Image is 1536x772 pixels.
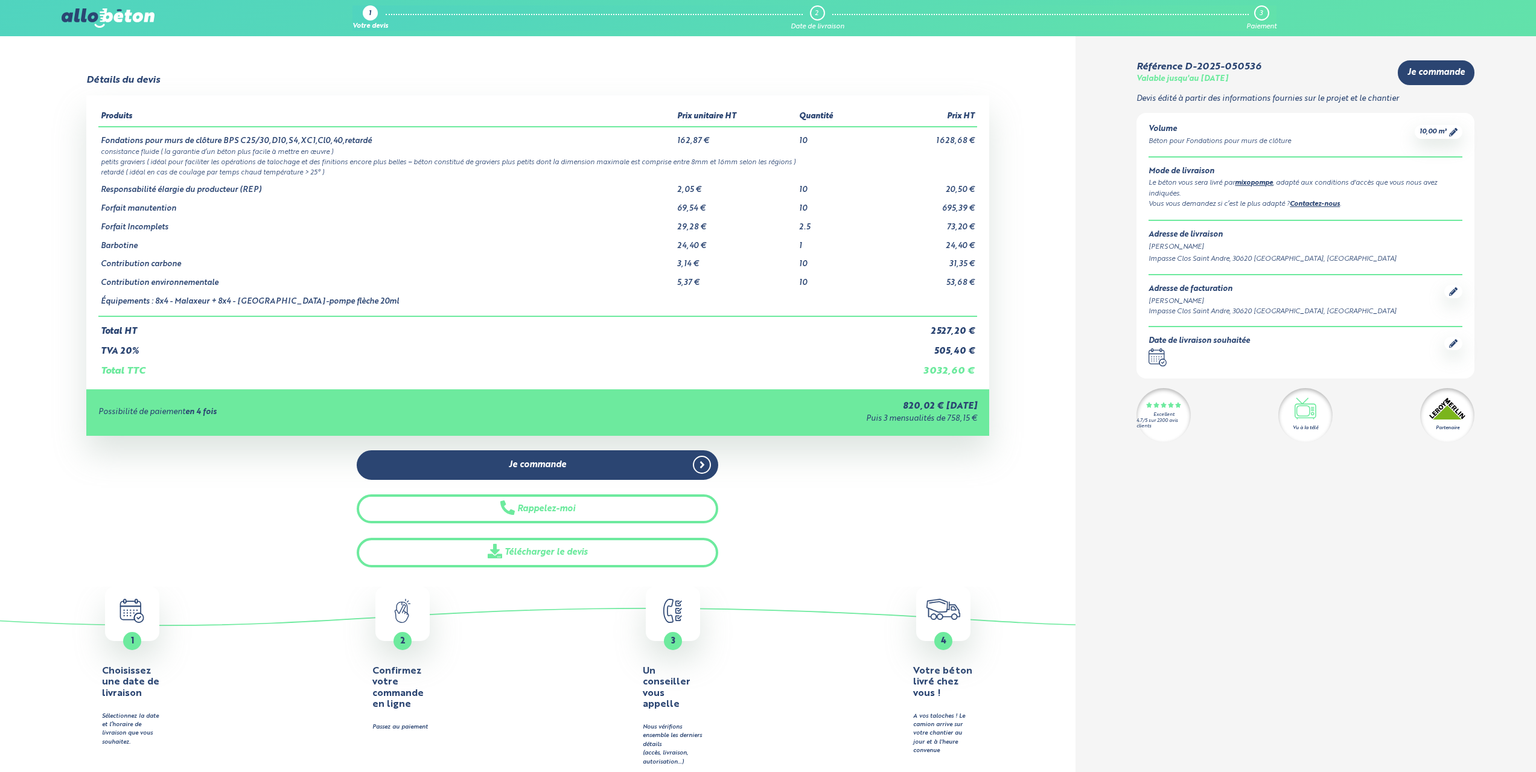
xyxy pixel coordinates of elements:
td: Équipements : 8x4 - Malaxeur + 8x4 - [GEOGRAPHIC_DATA]-pompe flèche 20ml [98,288,675,317]
div: Mode de livraison [1149,167,1462,176]
span: 3 [671,637,675,645]
button: 3 Un conseiller vous appelle Nous vérifions ensemble les derniers détails(accès, livraison, autor... [541,587,805,767]
td: 3 032,60 € [870,356,977,377]
td: 505,40 € [870,337,977,357]
td: 695,39 € [870,195,977,214]
div: Vous vous demandez si c’est le plus adapté ? . [1149,199,1462,210]
div: 4.7/5 sur 2300 avis clients [1136,418,1191,429]
div: Détails du devis [86,75,160,86]
div: Passez au paiement [372,723,433,732]
td: 10 [797,176,870,195]
div: Impasse Clos Saint Andre, 30620 [GEOGRAPHIC_DATA], [GEOGRAPHIC_DATA] [1149,307,1397,317]
div: Référence D-2025-050536 [1136,62,1261,72]
td: petits graviers ( idéal pour faciliter les opérations de talochage et des finitions encore plus b... [98,156,977,167]
a: 2 Confirmez votre commande en ligne Passez au paiement [270,587,535,732]
div: Béton pour Fondations pour murs de clôture [1149,136,1291,147]
div: [PERSON_NAME] [1149,242,1462,252]
div: Excellent [1153,412,1174,418]
img: allobéton [62,8,155,28]
td: 24,40 € [870,232,977,251]
a: mixopompe [1235,180,1273,187]
td: Forfait Incomplets [98,214,675,232]
div: 820,02 € [DATE] [552,401,977,412]
td: 10 [797,269,870,288]
div: 3 [1260,10,1263,18]
div: A vos taloches ! Le camion arrive sur votre chantier au jour et à l'heure convenue [913,712,974,756]
td: Forfait manutention [98,195,675,214]
div: Adresse de livraison [1149,231,1462,240]
td: 2,05 € [675,176,797,195]
div: Date de livraison [791,23,844,31]
td: 29,28 € [675,214,797,232]
div: Adresse de facturation [1149,285,1397,294]
a: 1 Votre devis [352,5,388,31]
td: Barbotine [98,232,675,251]
a: Je commande [357,450,718,480]
td: 10 [797,127,870,146]
h4: Un conseiller vous appelle [643,666,703,710]
button: Rappelez-moi [357,494,718,524]
div: Volume [1149,125,1291,134]
div: Paiement [1246,23,1276,31]
span: 2 [400,637,406,645]
td: 69,54 € [675,195,797,214]
td: consistance fluide ( la garantie d’un béton plus facile à mettre en œuvre ) [98,146,977,156]
td: 3,14 € [675,250,797,269]
div: Votre devis [352,23,388,31]
td: Contribution carbone [98,250,675,269]
td: 73,20 € [870,214,977,232]
td: Contribution environnementale [98,269,675,288]
iframe: Help widget launcher [1429,725,1523,759]
p: Devis édité à partir des informations fournies sur le projet et le chantier [1136,95,1474,104]
div: 2 [815,10,818,18]
span: Je commande [509,460,566,470]
h4: Votre béton livré chez vous ! [913,666,974,699]
th: Quantité [797,107,870,127]
div: Date de livraison souhaitée [1149,337,1250,346]
strong: en 4 fois [185,408,217,416]
th: Produits [98,107,675,127]
a: 3 Paiement [1246,5,1276,31]
td: 162,87 € [675,127,797,146]
td: 1 628,68 € [870,127,977,146]
span: 1 [131,637,134,645]
span: Je commande [1407,68,1465,78]
td: 5,37 € [675,269,797,288]
div: Nous vérifions ensemble les derniers détails (accès, livraison, autorisation…) [643,723,703,767]
a: 2 Date de livraison [791,5,844,31]
div: Sélectionnez la date et l’horaire de livraison que vous souhaitez. [102,712,162,747]
td: Responsabilité élargie du producteur (REP) [98,176,675,195]
td: 2.5 [797,214,870,232]
td: 2 527,20 € [870,316,977,337]
div: Le béton vous sera livré par , adapté aux conditions d'accès que vous nous avez indiquées. [1149,178,1462,199]
th: Prix HT [870,107,977,127]
td: 10 [797,250,870,269]
div: 1 [369,10,371,18]
td: Fondations pour murs de clôture BPS C25/30,D10,S4,XC1,Cl0,40,retardé [98,127,675,146]
div: Vu à la télé [1293,424,1318,432]
td: Total TTC [98,356,870,377]
h4: Confirmez votre commande en ligne [372,666,433,710]
div: Possibilité de paiement [98,408,552,417]
td: retardé ( idéal en cas de coulage par temps chaud température > 25° ) [98,167,977,177]
td: 31,35 € [870,250,977,269]
a: Contactez-nous [1290,201,1340,208]
h4: Choisissez une date de livraison [102,666,162,699]
td: 53,68 € [870,269,977,288]
div: Partenaire [1436,424,1459,432]
td: 20,50 € [870,176,977,195]
div: Impasse Clos Saint Andre, 30620 [GEOGRAPHIC_DATA], [GEOGRAPHIC_DATA] [1149,254,1462,264]
div: Valable jusqu'au [DATE] [1136,75,1228,84]
div: [PERSON_NAME] [1149,296,1397,307]
td: 1 [797,232,870,251]
a: Télécharger le devis [357,538,718,567]
td: 10 [797,195,870,214]
div: Puis 3 mensualités de 758,15 € [552,415,977,424]
span: 4 [941,637,946,645]
td: Total HT [98,316,870,337]
img: truck.c7a9816ed8b9b1312949.png [926,599,961,620]
th: Prix unitaire HT [675,107,797,127]
a: Je commande [1398,60,1474,85]
td: 24,40 € [675,232,797,251]
td: TVA 20% [98,337,870,357]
